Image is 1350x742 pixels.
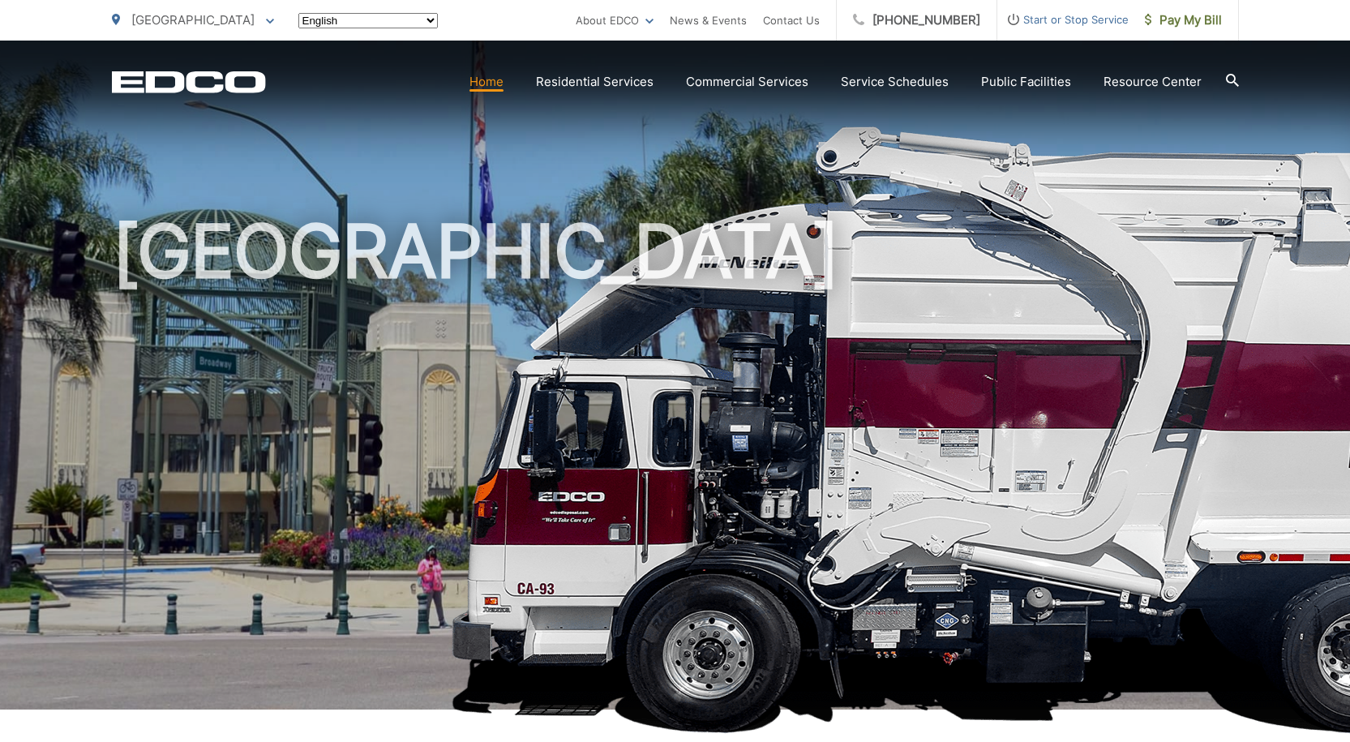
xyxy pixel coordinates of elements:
[298,13,438,28] select: Select a language
[841,72,949,92] a: Service Schedules
[686,72,808,92] a: Commercial Services
[576,11,654,30] a: About EDCO
[670,11,747,30] a: News & Events
[1145,11,1222,30] span: Pay My Bill
[131,12,255,28] span: [GEOGRAPHIC_DATA]
[536,72,654,92] a: Residential Services
[981,72,1071,92] a: Public Facilities
[1104,72,1202,92] a: Resource Center
[112,71,266,93] a: EDCD logo. Return to the homepage.
[112,211,1239,724] h1: [GEOGRAPHIC_DATA]
[469,72,504,92] a: Home
[763,11,820,30] a: Contact Us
